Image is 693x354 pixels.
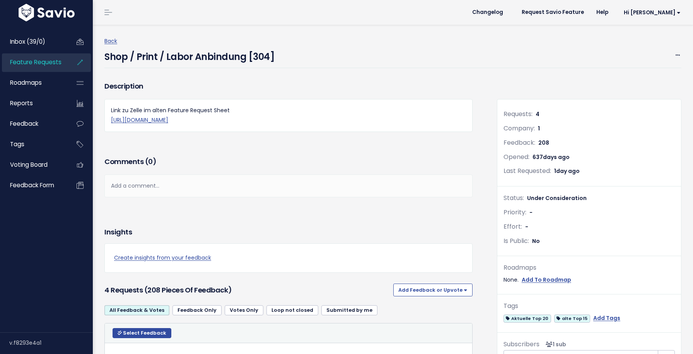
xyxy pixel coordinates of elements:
[536,110,539,118] span: 4
[9,333,93,353] div: v.f8293e4a1
[113,328,171,338] button: Select Feedback
[504,275,675,285] div: None.
[114,253,463,263] a: Create insights from your feedback
[522,275,571,285] a: Add To Roadmap
[532,237,540,245] span: No
[10,161,48,169] span: Voting Board
[504,124,535,133] span: Company:
[148,157,153,166] span: 0
[554,315,590,323] span: alte Top 15
[2,94,64,112] a: Reports
[104,37,117,45] a: Back
[111,116,168,124] a: [URL][DOMAIN_NAME]
[504,138,535,147] span: Feedback:
[504,262,675,274] div: Roadmaps
[10,120,38,128] span: Feedback
[538,139,549,147] span: 208
[2,33,64,51] a: Inbox (39/0)
[10,79,42,87] span: Roadmaps
[2,135,64,153] a: Tags
[2,156,64,174] a: Voting Board
[225,305,263,315] a: Votes Only
[543,153,570,161] span: days ago
[104,174,473,197] div: Add a comment...
[504,313,551,323] a: Aktuelle Top 20
[624,10,681,15] span: Hi [PERSON_NAME]
[504,193,524,202] span: Status:
[111,106,466,125] p: Link zu Zelle im alten Feature Request Sheet
[504,340,539,349] span: Subscribers
[504,301,675,312] div: Tags
[10,38,45,46] span: Inbox (39/0)
[504,236,529,245] span: Is Public:
[104,156,473,167] h3: Comments ( )
[2,53,64,71] a: Feature Requests
[556,167,580,175] span: day ago
[10,140,24,148] span: Tags
[543,340,566,348] span: <p><strong>Subscribers</strong><br><br> - Felix Junk<br> </p>
[525,223,528,231] span: -
[554,167,580,175] span: 1
[104,305,169,315] a: All Feedback & Votes
[10,58,61,66] span: Feature Requests
[104,46,275,64] h4: Shop / Print / Labor Anbindung [304]
[504,152,529,161] span: Opened:
[515,7,590,18] a: Request Savio Feature
[533,153,570,161] span: 637
[123,330,166,336] span: Select Feedback
[529,209,533,216] span: -
[527,194,587,202] span: Under Consideration
[554,313,590,323] a: alte Top 15
[504,109,533,118] span: Requests:
[504,222,522,231] span: Effort:
[614,7,687,19] a: Hi [PERSON_NAME]
[504,315,551,323] span: Aktuelle Top 20
[393,284,473,296] button: Add Feedback or Upvote
[593,313,620,323] a: Add Tags
[266,305,318,315] a: Loop not closed
[104,81,473,92] h3: Description
[172,305,222,315] a: Feedback Only
[10,99,33,107] span: Reports
[504,208,526,217] span: Priority:
[472,10,503,15] span: Changelog
[104,285,390,296] h3: 4 Requests (208 pieces of Feedback)
[2,115,64,133] a: Feedback
[2,176,64,194] a: Feedback form
[590,7,614,18] a: Help
[2,74,64,92] a: Roadmaps
[321,305,377,315] a: Submitted by me
[538,125,540,132] span: 1
[17,4,77,21] img: logo-white.9d6f32f41409.svg
[504,166,551,175] span: Last Requested:
[104,227,132,238] h3: Insights
[10,181,54,189] span: Feedback form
